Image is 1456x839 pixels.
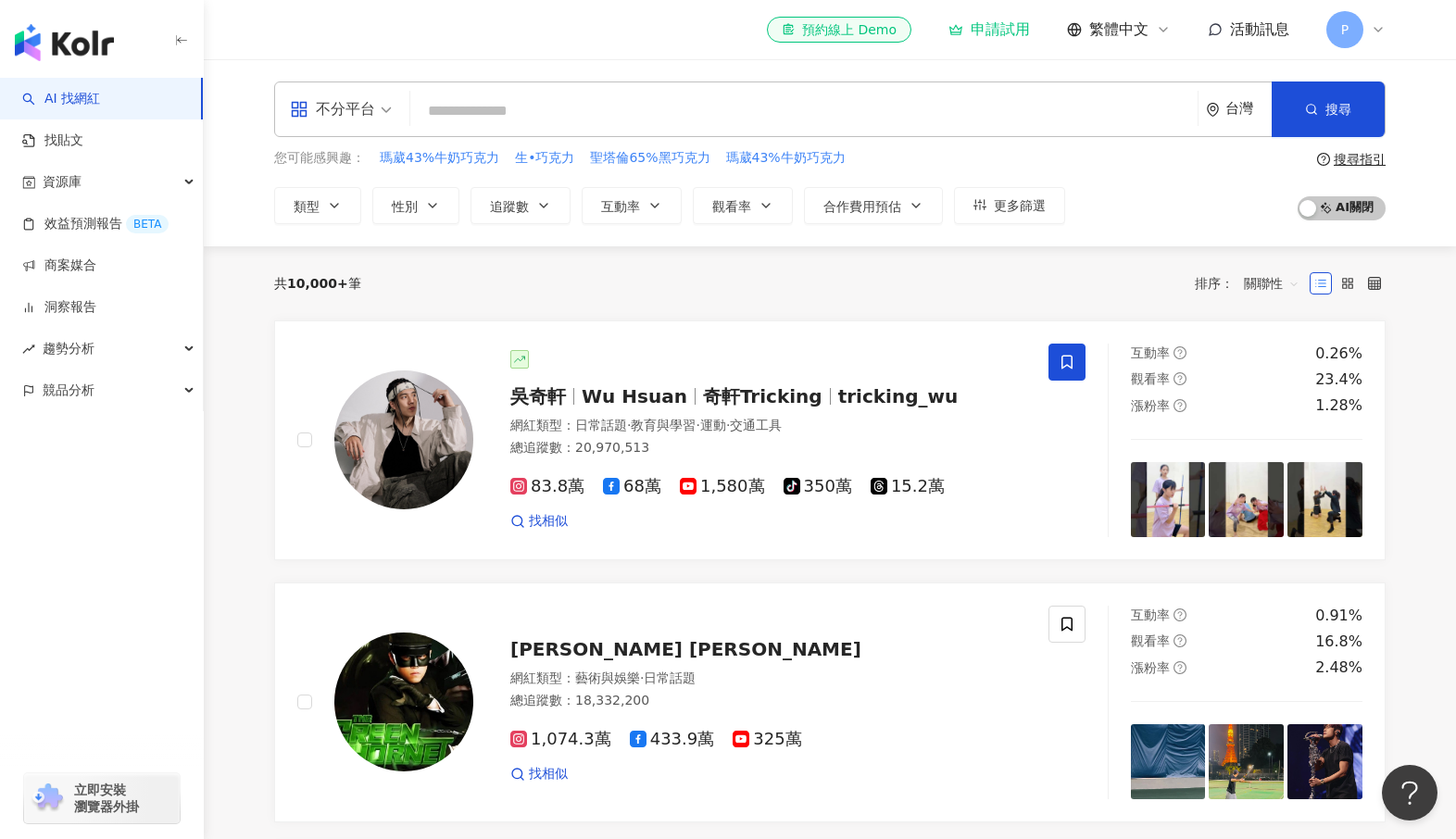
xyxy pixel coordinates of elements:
[703,385,822,407] span: 奇軒Tricking
[733,730,801,749] span: 325萬
[287,276,348,291] span: 10,000+
[627,418,631,432] span: ·
[1315,606,1362,626] div: 0.91%
[490,199,529,214] span: 追蹤數
[294,199,320,214] span: 類型
[22,257,96,275] a: 商案媒合
[631,418,696,432] span: 教育與學習
[696,418,699,432] span: ·
[726,149,846,168] span: 瑪葳43%牛奶巧克力
[510,670,1026,688] div: 網紅類型 ：
[22,343,35,356] span: rise
[274,582,1386,822] a: KOL Avatar[PERSON_NAME] [PERSON_NAME]網紅類型：藝術與娛樂·日常話題總追蹤數：18,332,2001,074.3萬433.9萬325萬找相似互動率questi...
[22,215,169,233] a: 效益預測報告BETA
[510,439,1026,457] div: 總追蹤數 ： 20,970,513
[380,149,499,168] span: 瑪葳43%牛奶巧克力
[640,670,644,685] span: ·
[1315,395,1362,416] div: 1.28%
[24,773,180,823] a: chrome extension立即安裝 瀏覽器外掛
[510,765,568,783] a: 找相似
[30,783,66,813] img: chrome extension
[529,765,568,783] span: 找相似
[510,417,1026,435] div: 網紅類型 ：
[515,149,574,168] span: 生•巧克力
[290,100,308,119] span: appstore
[630,730,715,749] span: 433.9萬
[43,369,94,411] span: 競品分析
[726,418,730,432] span: ·
[1287,724,1362,799] img: post-image
[784,477,852,496] span: 350萬
[1174,634,1186,647] span: question-circle
[43,161,82,203] span: 資源庫
[1272,81,1385,137] button: 搜尋
[471,187,571,224] button: 追蹤數
[1325,102,1351,117] span: 搜尋
[1131,660,1170,675] span: 漲粉率
[274,187,361,224] button: 類型
[712,199,751,214] span: 觀看率
[782,20,897,39] div: 預約線上 Demo
[529,512,568,531] span: 找相似
[22,90,100,108] a: searchAI 找網紅
[392,199,418,214] span: 性別
[510,477,584,496] span: 83.8萬
[871,477,945,496] span: 15.2萬
[1131,371,1170,386] span: 觀看率
[510,512,568,531] a: 找相似
[582,187,682,224] button: 互動率
[274,276,361,291] div: 共 筆
[725,148,847,169] button: 瑪葳43%牛奶巧克力
[644,670,696,685] span: 日常話題
[1131,345,1170,360] span: 互動率
[575,670,640,685] span: 藝術與娛樂
[700,418,726,432] span: 運動
[1244,269,1299,298] span: 關聯性
[590,149,709,168] span: 聖塔倫65%黑巧克力
[290,94,375,124] div: 不分平台
[510,638,861,660] span: [PERSON_NAME] [PERSON_NAME]
[1315,657,1362,678] div: 2.48%
[22,131,83,150] a: 找貼文
[1131,633,1170,648] span: 觀看率
[1225,101,1272,117] div: 台灣
[274,149,365,168] span: 您可能感興趣：
[1131,398,1170,413] span: 漲粉率
[274,320,1386,560] a: KOL Avatar吳奇軒Wu Hsuan奇軒Trickingtricking_wu網紅類型：日常話題·教育與學習·運動·交通工具總追蹤數：20,970,51383.8萬68萬1,580萬350...
[994,198,1046,213] span: 更多篩選
[601,199,640,214] span: 互動率
[510,692,1026,710] div: 總追蹤數 ： 18,332,200
[1382,765,1437,820] iframe: Help Scout Beacon - Open
[575,418,627,432] span: 日常話題
[823,199,901,214] span: 合作費用預估
[74,782,139,815] span: 立即安裝 瀏覽器外掛
[1209,462,1284,537] img: post-image
[948,20,1030,39] a: 申請試用
[603,477,661,496] span: 68萬
[1131,724,1206,799] img: post-image
[372,187,459,224] button: 性別
[334,370,473,509] img: KOL Avatar
[954,187,1065,224] button: 更多篩選
[1174,399,1186,412] span: question-circle
[1089,19,1148,40] span: 繁體中文
[693,187,793,224] button: 觀看率
[804,187,943,224] button: 合作費用預估
[1174,661,1186,674] span: question-circle
[334,632,473,771] img: KOL Avatar
[680,477,765,496] span: 1,580萬
[1287,462,1362,537] img: post-image
[1174,608,1186,621] span: question-circle
[1195,269,1310,298] div: 排序：
[510,730,611,749] span: 1,074.3萬
[730,418,782,432] span: 交通工具
[767,17,911,43] a: 預約線上 Demo
[1174,372,1186,385] span: question-circle
[1230,20,1289,38] span: 活動訊息
[589,148,710,169] button: 聖塔倫65%黑巧克力
[1341,19,1349,40] span: P
[22,298,96,317] a: 洞察報告
[514,148,575,169] button: 生•巧克力
[1317,153,1330,166] span: question-circle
